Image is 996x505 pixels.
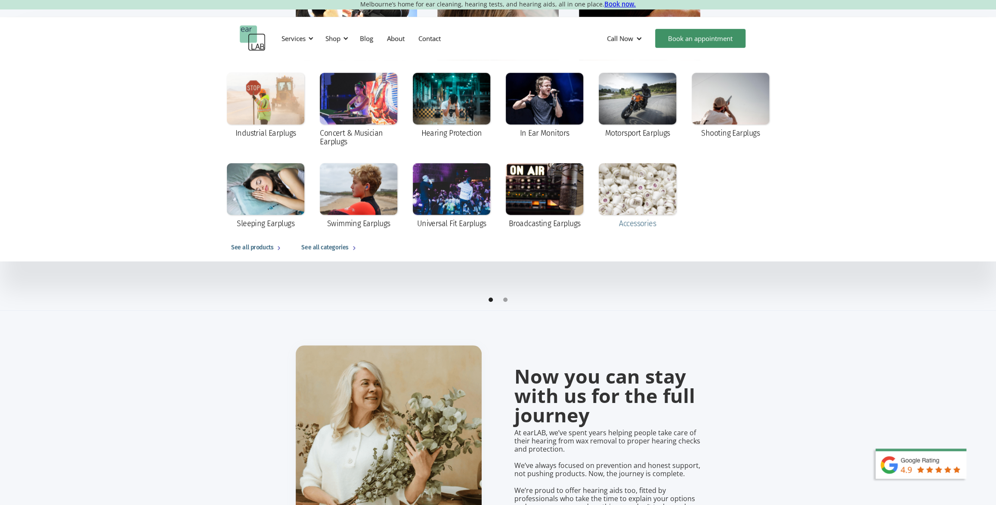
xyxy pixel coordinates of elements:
[655,29,745,48] a: Book an appointment
[701,129,760,137] div: Shooting Earplugs
[327,219,390,228] div: Swimming Earplugs
[417,219,486,228] div: Universal Fit Earplugs
[600,25,651,51] div: Call Now
[503,297,507,302] div: Show slide 2 of 2
[293,234,368,261] a: See all categories
[514,363,695,428] strong: Now you can stay with us for the full journey
[489,297,493,302] div: Show slide 1 of 2
[316,68,402,152] a: Concert & Musician Earplugs
[276,25,316,51] div: Services
[320,25,351,51] div: Shop
[687,68,773,143] a: Shooting Earplugs
[353,26,380,51] a: Blog
[594,68,680,143] a: Motorsport Earplugs
[223,234,293,261] a: See all products
[501,159,588,234] a: Broadcasting Earplugs
[501,68,588,143] a: In Ear Monitors
[301,242,348,253] div: See all categories
[235,129,296,137] div: Industrial Earplugs
[380,26,411,51] a: About
[240,25,266,51] a: home
[619,219,656,228] div: Accessories
[325,34,340,43] div: Shop
[607,34,633,43] div: Call Now
[320,129,397,146] div: Concert & Musician Earplugs
[421,129,482,137] div: Hearing Protection
[594,159,680,234] a: Accessories
[408,68,495,143] a: Hearing Protection
[520,129,569,137] div: In Ear Monitors
[237,219,294,228] div: Sleeping Earplugs
[223,159,309,234] a: Sleeping Earplugs
[223,68,309,143] a: Industrial Earplugs
[281,34,306,43] div: Services
[605,129,670,137] div: Motorsport Earplugs
[411,26,448,51] a: Contact
[316,159,402,234] a: Swimming Earplugs
[509,219,581,228] div: Broadcasting Earplugs
[408,159,495,234] a: Universal Fit Earplugs
[231,242,273,253] div: See all products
